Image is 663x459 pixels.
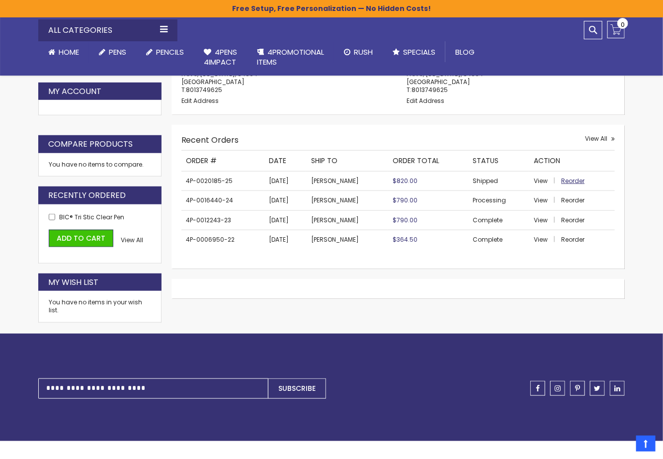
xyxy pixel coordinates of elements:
[181,151,264,171] th: Order #
[468,151,529,171] th: Status
[264,210,306,230] td: [DATE]
[407,96,444,105] a: Edit Address
[136,41,194,63] a: Pencils
[388,151,468,171] th: Order Total
[610,381,625,396] a: linkedin
[534,177,548,185] span: View
[264,230,306,249] td: [DATE]
[534,216,560,224] a: View
[530,381,545,396] a: facebook
[534,196,548,204] span: View
[49,298,151,314] div: You have no items in your wish list.
[306,172,388,191] td: [PERSON_NAME]
[561,235,584,244] a: Reorder
[181,191,264,210] td: 4P-0016440-24
[181,172,264,191] td: 4P-0020185-25
[529,151,615,171] th: Action
[561,177,584,185] a: Reorder
[393,177,417,185] span: $820.00
[306,151,388,171] th: Ship To
[575,385,580,392] span: pinterest
[334,41,383,63] a: Rush
[181,134,239,146] strong: Recent Orders
[550,381,565,396] a: instagram
[268,378,326,399] button: Subscribe
[186,86,223,94] a: 8013749625
[607,21,625,38] a: 0
[89,41,136,63] a: Pens
[594,385,601,392] span: twitter
[534,196,560,204] a: View
[455,47,475,57] span: Blog
[48,139,133,150] strong: Compare Products
[59,213,124,221] a: BIC® Tri Stic Clear Pen
[48,277,98,288] strong: My Wish List
[614,385,620,392] span: linkedin
[412,86,448,94] a: 8013749625
[393,216,417,224] span: $790.00
[38,153,162,177] div: You have no items to compare.
[247,41,334,74] a: 4PROMOTIONALITEMS
[264,172,306,191] td: [DATE]
[121,236,143,244] span: View All
[194,41,247,74] a: 4Pens4impact
[156,47,184,57] span: Pencils
[181,230,264,249] td: 4P-0006950-22
[393,235,417,244] span: $364.50
[570,381,585,396] a: pinterest
[383,41,445,63] a: Specials
[181,96,219,105] a: Edit Address
[393,196,417,204] span: $790.00
[561,216,584,224] a: Reorder
[468,172,529,191] td: Shipped
[585,134,607,143] span: View All
[468,210,529,230] td: Complete
[48,190,126,201] strong: Recently Ordered
[38,41,89,63] a: Home
[354,47,373,57] span: Rush
[306,210,388,230] td: [PERSON_NAME]
[49,230,113,247] button: Add to Cart
[278,383,316,393] span: Subscribe
[534,216,548,224] span: View
[403,47,435,57] span: Specials
[121,236,143,244] a: View All
[445,41,485,63] a: Blog
[264,191,306,210] td: [DATE]
[306,191,388,210] td: [PERSON_NAME]
[257,47,324,67] span: 4PROMOTIONAL ITEMS
[536,385,540,392] span: facebook
[109,47,126,57] span: Pens
[561,196,584,204] a: Reorder
[306,230,388,249] td: [PERSON_NAME]
[621,20,625,29] span: 0
[57,233,105,243] span: Add to Cart
[181,210,264,230] td: 4P-0012243-23
[534,235,548,244] span: View
[585,135,615,143] a: View All
[555,385,561,392] span: instagram
[48,86,101,97] strong: My Account
[534,177,560,185] a: View
[59,47,79,57] span: Home
[38,19,177,41] div: All Categories
[468,191,529,210] td: Processing
[468,230,529,249] td: Complete
[636,436,656,452] a: Top
[264,151,306,171] th: Date
[590,381,605,396] a: twitter
[534,235,560,244] a: View
[204,47,237,67] span: 4Pens 4impact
